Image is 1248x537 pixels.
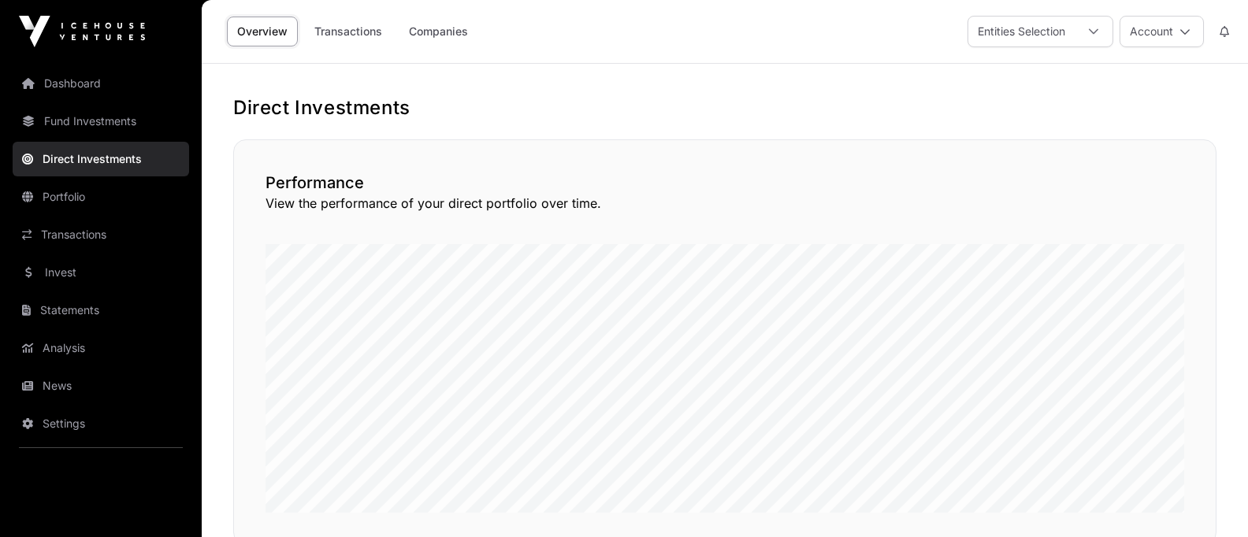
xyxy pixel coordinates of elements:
button: Account [1120,16,1204,47]
a: Invest [13,255,189,290]
div: Entities Selection [968,17,1075,46]
a: News [13,368,189,403]
a: Dashboard [13,66,189,101]
a: Transactions [304,17,392,46]
a: Direct Investments [13,142,189,176]
a: Overview [227,17,298,46]
a: Statements [13,293,189,328]
a: Settings [13,406,189,441]
h1: Direct Investments [233,95,1216,120]
iframe: Chat Widget [1169,461,1248,537]
a: Companies [399,17,478,46]
a: Analysis [13,331,189,365]
p: View the performance of your direct portfolio over time. [266,194,1184,213]
a: Fund Investments [13,104,189,139]
img: Icehouse Ventures Logo [19,16,145,47]
h2: Performance [266,172,1184,194]
a: Portfolio [13,180,189,214]
a: Transactions [13,217,189,252]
